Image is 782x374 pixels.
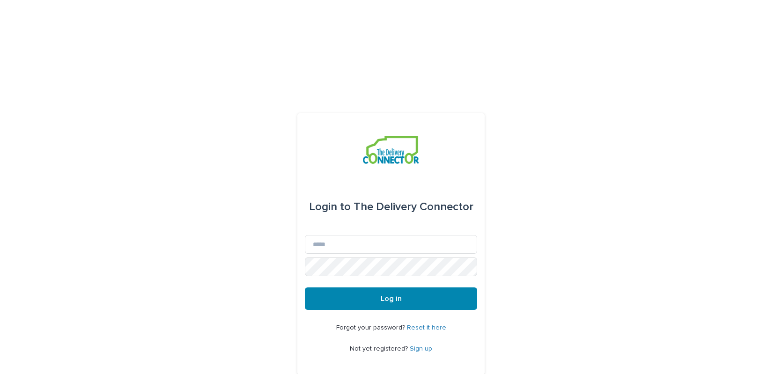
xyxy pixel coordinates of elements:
a: Reset it here [407,324,446,331]
img: aCWQmA6OSGG0Kwt8cj3c [363,136,419,164]
div: The Delivery Connector [309,194,473,220]
span: Login to [309,201,351,213]
button: Log in [305,287,477,310]
span: Not yet registered? [350,345,410,352]
span: Log in [381,295,402,302]
a: Sign up [410,345,432,352]
span: Forgot your password? [336,324,407,331]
